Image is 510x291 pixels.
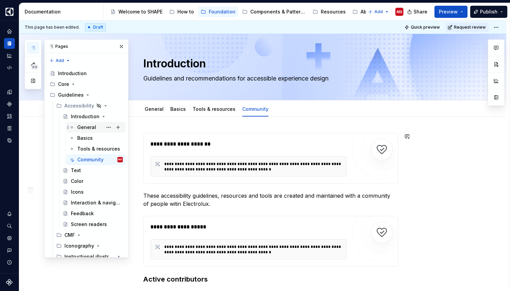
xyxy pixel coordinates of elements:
[54,240,125,251] div: Iconography
[4,99,15,109] a: Components
[60,208,125,219] a: Feedback
[66,143,125,154] a: Tools & resources
[5,8,13,16] img: 1131f18f-9b94-42a4-847a-eabb54481545.png
[58,70,87,77] div: Introduction
[209,8,235,15] div: Foundation
[439,8,458,15] span: Preview
[60,187,125,197] a: Icons
[142,56,397,72] textarea: Introduction
[142,73,397,84] textarea: Guidelines and recommendations for accessible experience design
[71,178,83,185] div: Color
[190,102,238,116] div: Tools & resources
[64,253,115,260] div: Instructional illustrations
[4,50,15,61] a: Analytics
[66,154,125,165] a: CommunityMS
[60,176,125,187] a: Color
[4,123,15,134] a: Storybook stories
[239,102,271,116] div: Community
[60,165,125,176] a: Text
[64,243,94,249] div: Iconography
[47,79,125,90] div: Core
[85,23,106,31] div: Draft
[45,40,128,53] div: Pages
[66,122,125,133] a: General
[56,58,64,63] span: Add
[47,56,73,65] button: Add
[454,25,486,30] span: Request review
[77,135,93,141] div: Basics
[177,8,194,15] div: How to
[6,279,13,286] svg: Supernova Logo
[4,233,15,244] div: Settings
[366,7,391,17] button: Add
[397,9,402,14] div: MS
[242,106,268,112] a: Community
[4,135,15,146] a: Data sources
[193,106,235,112] a: Tools & resources
[4,87,15,97] div: Design tokens
[60,111,125,122] a: Introduction
[142,102,166,116] div: General
[4,62,15,73] div: Code automation
[167,6,197,17] a: How to
[71,113,100,120] div: Introduction
[145,106,164,112] a: General
[446,23,489,32] button: Request review
[4,221,15,231] button: Search ⌘K
[47,68,125,79] a: Introduction
[4,26,15,37] div: Home
[4,111,15,122] a: Assets
[470,6,507,18] button: Publish
[71,199,121,206] div: Interaction & navigation
[58,92,84,98] div: Guidelines
[404,6,432,18] button: Share
[64,102,94,109] div: Accessibility
[374,9,383,14] span: Add
[64,232,75,238] div: CMF
[414,8,427,15] span: Share
[250,8,306,15] div: Components & Patterns
[66,133,125,143] a: Basics
[71,210,94,217] div: Feedback
[60,219,125,230] a: Screen readers
[4,245,15,256] button: Contact support
[77,156,104,163] div: Community
[71,167,81,174] div: Text
[310,6,348,17] a: Resources
[31,64,38,70] span: 89
[25,25,80,30] span: This page has been edited.
[480,8,498,15] span: Publish
[198,6,238,17] a: Foundation
[71,221,107,228] div: Screen readers
[402,23,443,32] button: Quick preview
[60,197,125,208] a: Interaction & navigation
[54,230,125,240] div: CMF
[118,8,163,15] div: Welcome to SHAPE
[411,25,440,30] span: Quick preview
[143,274,398,284] h3: Active contributors
[108,6,165,17] a: Welcome to SHAPE
[77,124,96,131] div: General
[434,6,468,18] button: Preview
[4,208,15,219] button: Notifications
[321,8,346,15] div: Resources
[4,38,15,49] a: Documentation
[108,5,365,19] div: Page tree
[361,8,391,15] div: About SHAPE
[25,8,101,15] div: Documentation
[170,106,186,112] a: Basics
[239,6,309,17] a: Components & Patterns
[54,100,125,111] div: Accessibility
[118,156,122,163] div: MS
[143,192,398,208] p: These accessibility guidelines, resources and tools are created and maintained with a community o...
